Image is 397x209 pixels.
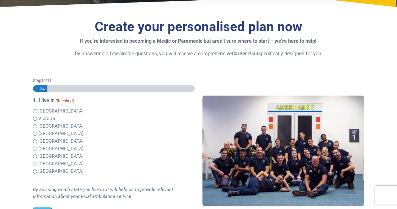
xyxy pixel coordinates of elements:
[33,78,195,84] p: Step of
[232,51,258,57] strong: Career Plan
[38,115,55,122] label: Victoria
[38,107,83,115] label: [GEOGRAPHIC_DATA]
[55,98,74,104] span: (Required)
[33,19,364,35] h3: Create your personalised plan now
[80,38,316,44] strong: If you’re interested in becoming a Medic or Paramedic but aren’t sure where to start – we’re here...
[38,123,83,130] label: [GEOGRAPHIC_DATA]
[38,160,83,168] label: [GEOGRAPHIC_DATA]
[38,168,83,175] label: [GEOGRAPHIC_DATA]
[33,50,364,58] p: By answering a few simple questions, you will receive a comprehensive specifically designed for you.
[38,153,83,160] label: [GEOGRAPHIC_DATA]
[33,97,195,104] legend: 1. I live in
[38,130,83,137] label: [GEOGRAPHIC_DATA]
[38,145,83,152] label: [GEOGRAPHIC_DATA]
[37,85,45,92] span: 9%
[41,78,43,83] span: 1
[47,78,51,83] span: 11
[33,187,173,200] i: By advising which state you live in, it will help us to provide relevant information about your l...
[38,138,83,145] label: [GEOGRAPHIC_DATA]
